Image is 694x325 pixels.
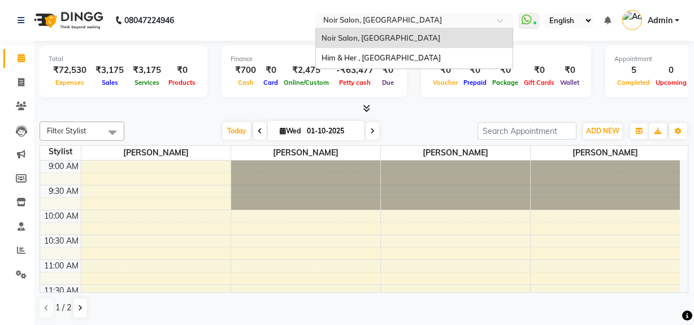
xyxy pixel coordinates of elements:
div: 10:00 AM [42,210,81,222]
div: 0 [653,64,689,77]
span: Card [261,79,281,86]
div: ₹0 [430,64,461,77]
input: Search Appointment [478,122,576,140]
span: Gift Cards [521,79,557,86]
span: ADD NEW [586,127,619,135]
div: Finance [231,54,398,64]
span: [PERSON_NAME] [381,146,530,160]
span: Expenses [53,79,87,86]
div: ₹0 [521,64,557,77]
span: Voucher [430,79,461,86]
div: ₹3,175 [128,64,166,77]
span: [PERSON_NAME] [81,146,231,160]
img: logo [29,5,106,36]
button: ADD NEW [583,123,622,139]
span: Admin [648,15,673,27]
span: Today [223,122,251,140]
span: Wed [277,127,303,135]
span: Him & Her , [GEOGRAPHIC_DATA] [322,53,441,62]
ng-dropdown-panel: Options list [315,28,513,69]
div: 11:00 AM [42,260,81,272]
div: ₹700 [231,64,261,77]
img: Admin [622,10,642,30]
div: 9:00 AM [46,161,81,172]
span: Online/Custom [281,79,332,86]
span: Completed [614,79,653,86]
span: Products [166,79,198,86]
div: ₹72,530 [49,64,91,77]
div: Stylist [40,146,81,158]
span: Filter Stylist [47,126,86,135]
div: 9:30 AM [46,185,81,197]
span: Petty cash [336,79,374,86]
span: Prepaid [461,79,489,86]
div: ₹2,475 [281,64,332,77]
span: Noir Salon, [GEOGRAPHIC_DATA] [322,33,440,42]
b: 08047224946 [124,5,174,36]
span: Cash [235,79,257,86]
span: [PERSON_NAME] [231,146,380,160]
div: 10:30 AM [42,235,81,247]
div: 11:30 AM [42,285,81,297]
div: Total [49,54,198,64]
span: Sales [99,79,121,86]
div: -₹63,477 [332,64,378,77]
div: 5 [614,64,653,77]
div: ₹3,175 [91,64,128,77]
div: ₹0 [261,64,281,77]
span: Package [489,79,521,86]
div: ₹0 [166,64,198,77]
span: Due [379,79,397,86]
input: 2025-10-01 [303,123,360,140]
div: ₹0 [461,64,489,77]
span: 1 / 2 [55,302,71,314]
span: [PERSON_NAME] [531,146,680,160]
div: ₹0 [489,64,521,77]
span: Upcoming [653,79,689,86]
div: ₹0 [557,64,582,77]
span: Wallet [557,79,582,86]
span: Services [132,79,162,86]
div: ₹0 [378,64,398,77]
